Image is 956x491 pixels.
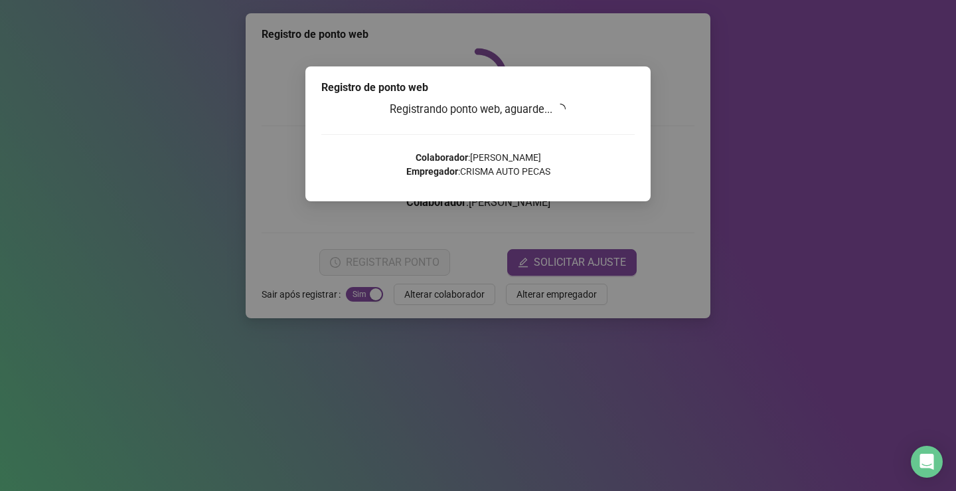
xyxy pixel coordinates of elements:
strong: Empregador [406,166,458,177]
p: : [PERSON_NAME] : CRISMA AUTO PECAS [321,151,635,179]
strong: Colaborador [416,152,468,163]
div: Open Intercom Messenger [911,446,943,478]
div: Registro de ponto web [321,80,635,96]
h3: Registrando ponto web, aguarde... [321,101,635,118]
span: loading [554,102,567,115]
